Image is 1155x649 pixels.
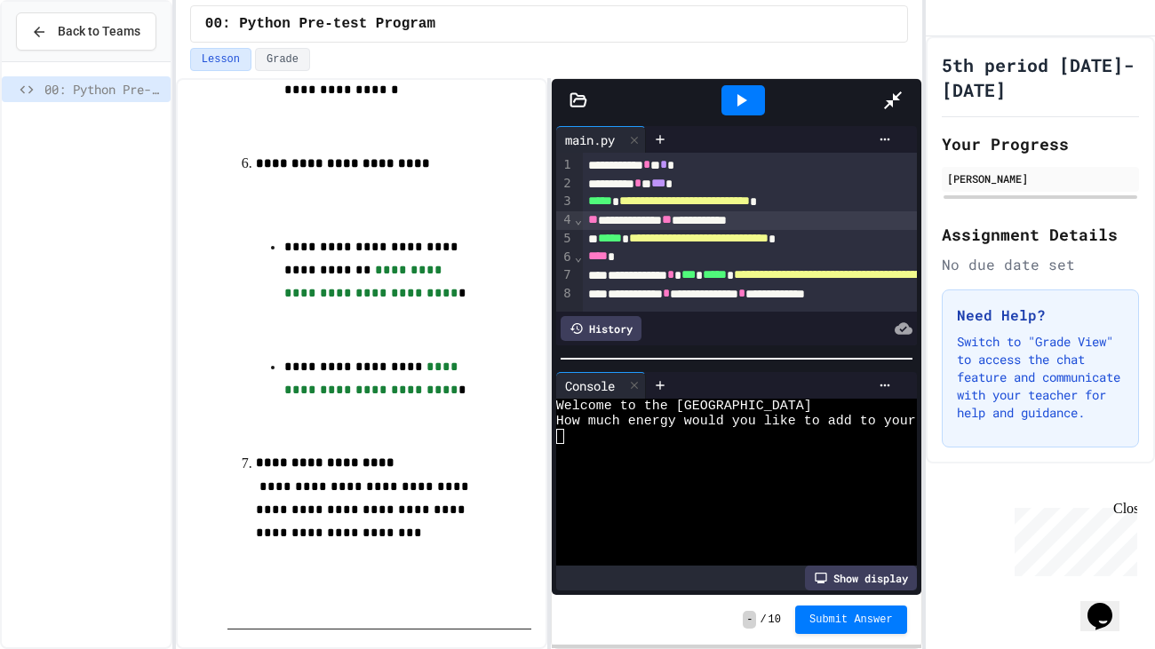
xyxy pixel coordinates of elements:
div: 4 [556,211,574,230]
div: Console [556,372,646,399]
div: No due date set [942,254,1139,275]
button: Submit Answer [795,605,907,634]
span: How much energy would you like to add to your robot78 [556,414,980,429]
div: 2 [556,175,574,194]
div: 1 [556,156,574,175]
div: [PERSON_NAME] [947,170,1134,186]
span: 00: Python Pre-test Program [44,80,163,99]
div: History [561,316,641,341]
div: main.py [556,126,646,153]
div: 8 [556,285,574,304]
div: 5 [556,230,574,249]
div: 3 [556,193,574,211]
h3: Need Help? [957,305,1124,326]
button: Back to Teams [16,12,156,51]
iframe: chat widget [1080,578,1137,631]
span: Fold line [574,212,583,226]
div: Show display [805,566,917,590]
h1: 5th period [DATE]-[DATE] [942,52,1139,102]
div: main.py [556,131,624,149]
span: - [743,611,756,629]
button: Lesson [190,48,251,71]
span: Welcome to the [GEOGRAPHIC_DATA] [556,399,812,414]
span: 00: Python Pre-test Program [205,13,435,35]
span: Submit Answer [809,613,893,627]
span: Fold line [574,249,583,264]
iframe: chat widget [1008,501,1137,576]
h2: Your Progress [942,131,1139,156]
span: 10 [769,613,781,627]
div: 6 [556,249,574,267]
div: Console [556,376,624,395]
h2: Assignment Details [942,222,1139,247]
span: Back to Teams [58,22,140,41]
p: Switch to "Grade View" to access the chat feature and communicate with your teacher for help and ... [957,333,1124,422]
div: 7 [556,266,574,285]
span: / [760,613,766,627]
div: Chat with us now!Close [7,7,123,113]
button: Grade [255,48,310,71]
